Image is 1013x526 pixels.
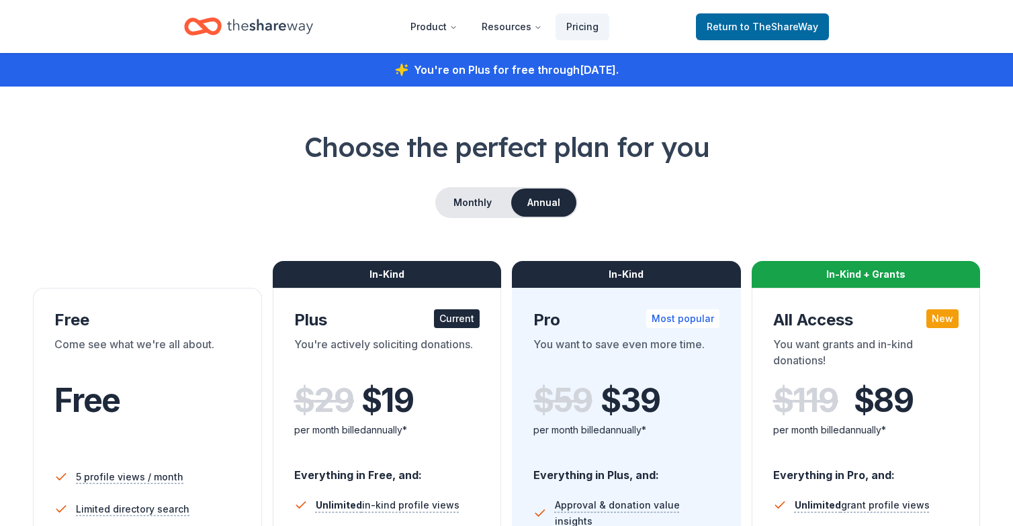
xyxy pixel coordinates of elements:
span: Return [707,19,818,35]
div: Pro [533,309,719,331]
div: per month billed annually* [773,422,959,438]
div: Everything in Free, and: [294,456,480,484]
span: Unlimited [316,499,362,511]
a: Returnto TheShareWay [696,13,829,40]
button: Monthly [437,189,509,217]
div: Most popular [646,309,719,328]
div: Current [434,309,480,328]
a: Home [184,11,313,42]
div: New [926,309,959,328]
div: You want to save even more time. [533,336,719,374]
div: Free [54,309,240,331]
div: per month billed annually* [294,422,480,438]
div: Everything in Pro, and: [773,456,959,484]
span: Unlimited [795,499,841,511]
button: Product [400,13,468,40]
div: In-Kind [512,261,741,288]
span: Limited directory search [76,501,189,517]
span: $ 19 [361,382,414,419]
span: to TheShareWay [740,21,818,32]
button: Resources [471,13,553,40]
span: Free [54,380,120,420]
div: Come see what we're all about. [54,336,240,374]
div: You want grants and in-kind donations! [773,336,959,374]
div: In-Kind + Grants [752,261,981,288]
div: You're actively soliciting donations. [294,336,480,374]
div: In-Kind [273,261,502,288]
span: $ 89 [854,382,914,419]
span: in-kind profile views [316,499,459,511]
span: 5 profile views / month [76,469,183,485]
span: $ 39 [601,382,660,419]
div: Everything in Plus, and: [533,456,719,484]
a: Pricing [556,13,609,40]
div: Plus [294,309,480,331]
button: Annual [511,189,576,217]
nav: Main [400,11,609,42]
div: per month billed annually* [533,422,719,438]
h1: Choose the perfect plan for you [32,128,981,166]
div: All Access [773,309,959,331]
span: grant profile views [795,499,930,511]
